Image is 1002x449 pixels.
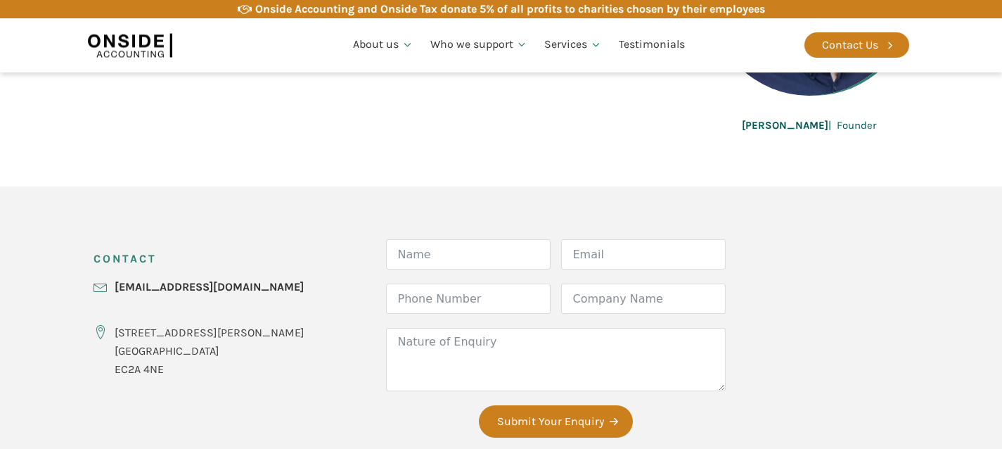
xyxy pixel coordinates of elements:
[94,239,157,278] h3: CONTACT
[115,278,304,296] a: [EMAIL_ADDRESS][DOMAIN_NAME]
[386,284,551,314] input: Phone Number
[386,239,551,270] input: Name
[742,117,876,134] div: | Founder
[610,21,693,69] a: Testimonials
[88,29,172,61] img: Onside Accounting
[479,405,633,438] button: Submit Your Enquiry
[422,21,537,69] a: Who we support
[386,328,726,391] textarea: Nature of Enquiry
[804,32,909,58] a: Contact Us
[822,36,878,54] div: Contact Us
[536,21,610,69] a: Services
[561,284,726,314] input: Company Name
[115,324,304,378] div: [STREET_ADDRESS][PERSON_NAME] [GEOGRAPHIC_DATA] EC2A 4NE
[345,21,422,69] a: About us
[561,239,726,270] input: Email
[742,119,828,132] b: [PERSON_NAME]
